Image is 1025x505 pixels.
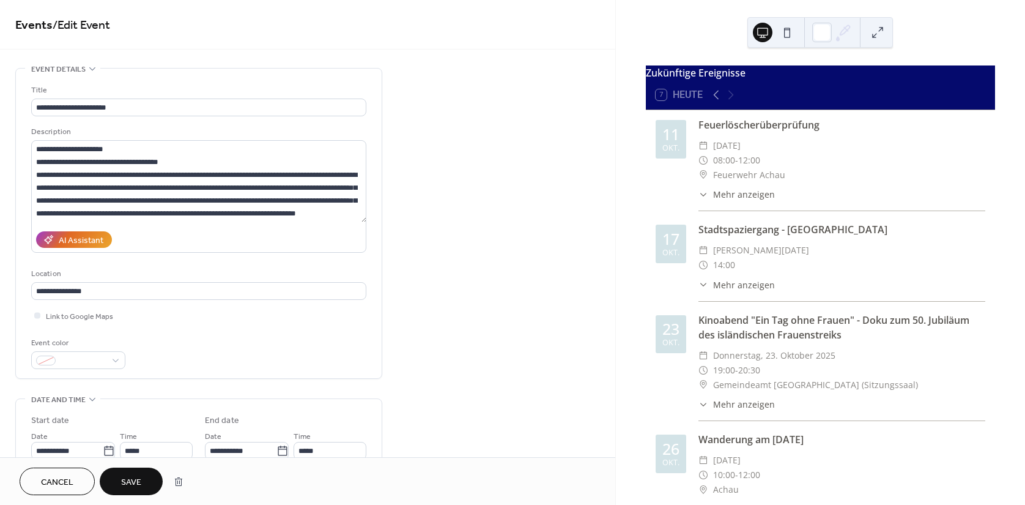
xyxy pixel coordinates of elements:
div: ​ [698,153,708,168]
span: 20:30 [738,363,760,378]
div: ​ [698,348,708,363]
span: Time [120,430,137,443]
span: Donnerstag, 23. Oktober 2025 [713,348,835,363]
div: Start date [31,414,69,427]
span: Cancel [41,476,73,489]
div: Okt. [662,459,679,467]
button: Cancel [20,468,95,495]
span: Date and time [31,394,86,406]
span: 19:00 [713,363,735,378]
span: Event details [31,63,86,76]
span: Mehr anzeigen [713,188,775,201]
div: Stadtspaziergang - [GEOGRAPHIC_DATA] [698,222,985,237]
div: Okt. [662,249,679,257]
span: - [735,363,738,378]
div: Okt. [662,339,679,347]
span: Date [205,430,221,443]
span: 08:00 [713,153,735,168]
div: Feuerlöscherüberprüfung [698,118,985,132]
div: ​ [698,258,708,272]
div: 23 [662,321,679,337]
button: AI Assistant [36,231,112,248]
div: 11 [662,127,679,142]
span: 12:00 [738,153,760,168]
div: 26 [662,441,679,457]
span: 10:00 [713,468,735,482]
span: [PERSON_NAME][DATE] [713,243,809,258]
span: Mehr anzeigen [713,279,775,291]
div: ​ [698,482,708,497]
div: Event color [31,337,123,350]
div: Kinoabend "Ein Tag ohne Frauen" - Doku zum 50. Jubiläum des isländischen Frauenstreiks [698,313,985,342]
span: Link to Google Maps [46,310,113,323]
span: - [735,468,738,482]
div: Wanderung am [DATE] [698,432,985,447]
span: Mehr anzeigen [713,398,775,411]
span: [DATE] [713,138,741,153]
span: Time [294,430,311,443]
span: 12:00 [738,468,760,482]
div: ​ [698,468,708,482]
span: / Edit Event [53,13,110,37]
div: 17 [662,231,679,247]
button: ​Mehr anzeigen [698,398,775,411]
div: Location [31,267,364,280]
div: End date [205,414,239,427]
div: Title [31,84,364,97]
div: ​ [698,168,708,182]
div: ​ [698,363,708,378]
div: Zukünftige Ereignisse [646,65,995,80]
button: Save [100,468,163,495]
span: 14:00 [713,258,735,272]
span: Achau [713,482,739,497]
button: ​Mehr anzeigen [698,279,775,291]
a: Events [15,13,53,37]
span: - [735,153,738,168]
div: ​ [698,188,708,201]
button: ​Mehr anzeigen [698,188,775,201]
div: ​ [698,279,708,291]
div: ​ [698,398,708,411]
div: Okt. [662,144,679,152]
span: [DATE] [713,453,741,468]
span: Date [31,430,48,443]
div: AI Assistant [59,234,103,247]
span: Save [121,476,141,489]
div: ​ [698,378,708,392]
div: ​ [698,453,708,468]
div: ​ [698,243,708,258]
span: Feuerwehr Achau [713,168,785,182]
div: ​ [698,138,708,153]
span: Gemeindeamt [GEOGRAPHIC_DATA] (Sitzungssaal) [713,378,918,392]
div: Description [31,125,364,138]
